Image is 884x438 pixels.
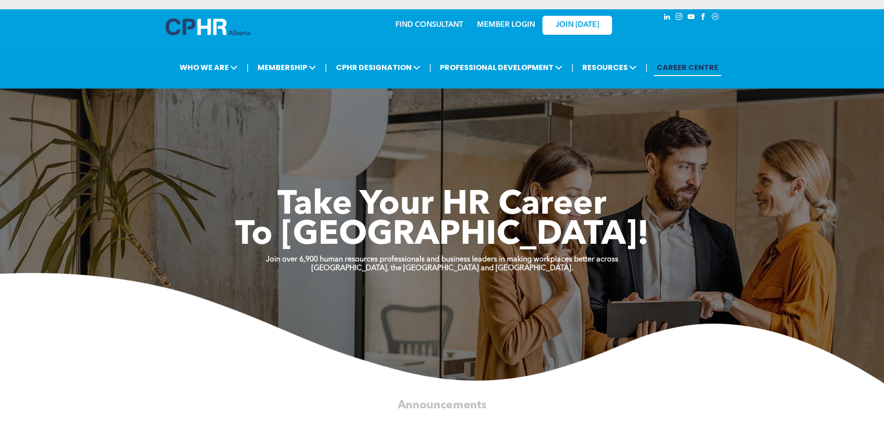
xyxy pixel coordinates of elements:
span: WHO WE ARE [177,59,240,76]
strong: [GEOGRAPHIC_DATA], the [GEOGRAPHIC_DATA] and [GEOGRAPHIC_DATA]. [311,265,573,272]
img: A blue and white logo for cp alberta [166,19,250,35]
a: JOIN [DATE] [542,16,612,35]
a: MEMBER LOGIN [477,21,535,29]
span: JOIN [DATE] [555,21,599,30]
a: youtube [686,12,697,24]
a: CAREER CENTRE [654,59,721,76]
a: instagram [674,12,684,24]
a: linkedin [662,12,672,24]
span: To [GEOGRAPHIC_DATA]! [235,219,649,252]
a: facebook [698,12,709,24]
li: | [571,58,574,77]
span: PROFESSIONAL DEVELOPMENT [437,59,565,76]
span: Take Your HR Career [277,189,607,222]
li: | [325,58,327,77]
span: MEMBERSHIP [255,59,319,76]
li: | [429,58,432,77]
strong: Join over 6,900 human resources professionals and business leaders in making workplaces better ac... [266,256,618,263]
li: | [246,58,249,77]
a: FIND CONSULTANT [395,21,463,29]
a: Social network [710,12,721,24]
span: Announcements [398,400,487,411]
li: | [645,58,648,77]
span: RESOURCES [580,59,639,76]
span: CPHR DESIGNATION [333,59,423,76]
